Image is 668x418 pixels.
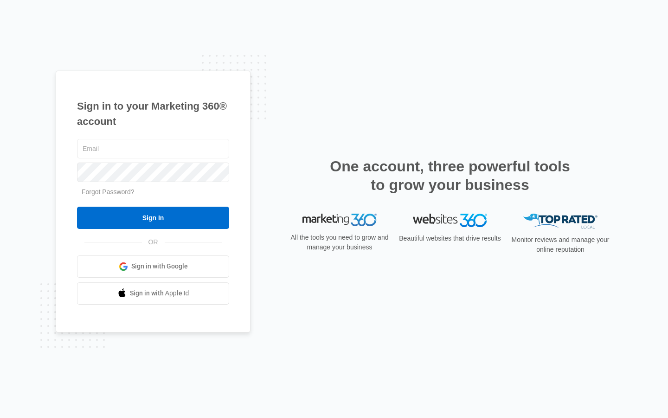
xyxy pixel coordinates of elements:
[77,255,229,278] a: Sign in with Google
[77,282,229,305] a: Sign in with Apple Id
[508,235,612,255] p: Monitor reviews and manage your online reputation
[142,237,165,247] span: OR
[302,214,377,227] img: Marketing 360
[77,139,229,158] input: Email
[131,261,188,271] span: Sign in with Google
[77,207,229,229] input: Sign In
[398,234,502,243] p: Beautiful websites that drive results
[413,214,487,227] img: Websites 360
[130,288,189,298] span: Sign in with Apple Id
[82,188,135,196] a: Forgot Password?
[327,157,573,194] h2: One account, three powerful tools to grow your business
[523,214,597,229] img: Top Rated Local
[77,98,229,129] h1: Sign in to your Marketing 360® account
[288,233,392,252] p: All the tools you need to grow and manage your business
